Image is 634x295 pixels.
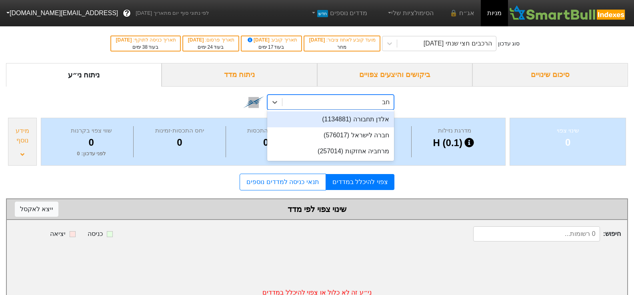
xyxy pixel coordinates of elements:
[326,174,394,190] a: צפוי להיכלל במדדים
[142,44,147,50] span: 38
[307,5,370,21] a: מדדים נוספיםחדש
[267,127,394,143] div: חברה לישראל (576017)
[15,202,58,217] button: ייצא לאקסל
[309,37,326,43] span: [DATE]
[317,10,328,17] span: חדש
[473,226,600,242] input: 0 רשומות...
[337,44,346,50] span: מחר
[207,44,212,50] span: 24
[51,135,131,150] div: 0
[125,8,129,19] span: ?
[15,203,619,215] div: שינוי צפוי לפי מדד
[115,36,176,44] div: תאריך כניסה לתוקף :
[88,229,103,239] div: כניסה
[414,126,495,135] div: מדרגת נזילות
[246,36,297,44] div: תאריך קובע :
[520,135,616,150] div: 0
[50,229,66,239] div: יציאה
[51,150,131,158] div: לפני עדכון : 0
[162,63,317,87] div: ניתוח מדד
[246,37,271,43] span: [DATE]
[424,39,492,48] div: הרכבים חצי שנתי [DATE]
[308,36,376,44] div: מועד קובע לאחוז ציבור :
[136,9,209,17] span: לפי נתוני סוף יום מתאריך [DATE]
[414,135,495,150] div: H (0.1)
[228,126,312,135] div: מספר ימי התכסות
[188,37,205,43] span: [DATE]
[498,40,520,48] div: סוג עדכון
[10,126,34,145] div: מידע נוסף
[508,5,628,21] img: SmartBull
[228,135,312,150] div: 0.0
[187,36,234,44] div: תאריך פרסום :
[240,174,326,190] a: תנאי כניסה למדדים נוספים
[472,63,628,87] div: סיכום שינויים
[115,44,176,51] div: בעוד ימים
[317,63,473,87] div: ביקושים והיצעים צפויים
[267,143,394,159] div: מרחביה אחזקות (257014)
[520,126,616,135] div: שינוי צפוי
[383,5,437,21] a: הסימולציות שלי
[136,135,223,150] div: 0
[267,111,394,127] div: אלדן תחבורה (1134881)
[6,63,162,87] div: ניתוח ני״ע
[243,92,264,113] img: tase link
[473,226,621,242] span: חיפוש :
[268,44,273,50] span: 17
[136,126,223,135] div: יחס התכסות-זמינות
[116,37,133,43] span: [DATE]
[51,126,131,135] div: שווי צפוי בקרנות
[246,44,297,51] div: בעוד ימים
[187,44,234,51] div: בעוד ימים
